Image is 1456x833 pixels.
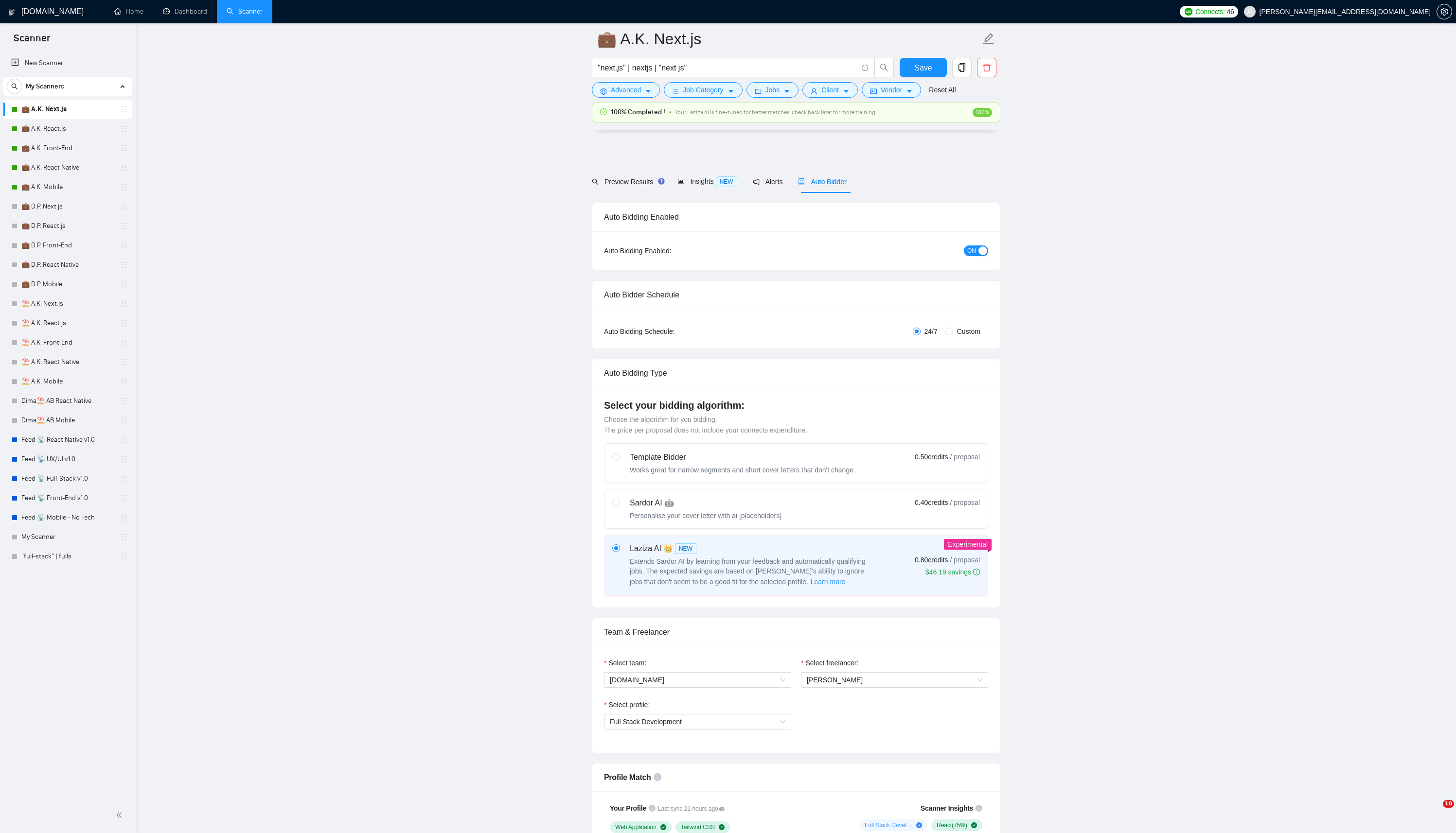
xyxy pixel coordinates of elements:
[675,109,877,116] span: Your Laziza AI is fine-tuned for better matches, check back later for more training!
[120,319,127,327] span: holder
[163,7,207,16] a: dashboardDashboard
[660,824,666,830] span: check-circle
[948,540,988,548] span: Experimental
[953,326,984,337] span: Custom
[755,87,762,95] span: folder
[120,144,127,152] span: holder
[120,494,127,502] span: holder
[600,87,607,95] span: setting
[7,79,22,94] button: search
[862,65,868,71] span: info-circle
[120,222,127,230] span: holder
[120,164,127,172] span: holder
[801,658,858,668] label: Select freelancer:
[663,543,673,555] span: 👑
[675,543,696,554] span: NEW
[977,63,996,72] span: delete
[21,333,114,352] a: ⛱️ A.K. Front-End
[952,58,972,77] button: copy
[3,53,132,73] li: New Scanner
[630,511,781,521] div: Personalise your cover letter with ai [placeholders]
[604,658,646,668] label: Select team:
[973,108,992,117] span: 100%
[604,203,988,231] div: Auto Bidding Enabled
[1437,8,1452,16] a: setting
[21,197,114,216] a: 💼 D.P. Next.js
[611,85,641,95] span: Advanced
[21,527,114,547] a: My Scanner
[598,62,857,74] input: Search Freelance Jobs...
[21,547,114,566] a: "full-stack" | fulls
[21,450,114,469] a: Feed 📡 UX/UI v1.0
[21,236,114,255] a: 💼 D.P. Front-End
[120,105,127,113] span: holder
[120,455,127,463] span: holder
[645,87,652,95] span: caret-down
[1246,8,1253,15] span: user
[630,543,873,555] div: Laziza AI
[21,313,114,333] a: ⛱️ A.K. React.js
[953,63,971,72] span: copy
[21,508,114,527] a: Feed 📡 Mobile - No Tech
[925,567,980,577] div: $46.19 savings
[937,821,967,829] span: React ( 75 %)
[915,555,948,565] span: 0.80 credits
[950,555,980,565] span: / proposal
[21,430,114,450] a: Feed 📡 React Native v1.0
[1195,6,1225,17] span: Connects:
[592,178,599,185] span: search
[604,359,988,387] div: Auto Bidding Type
[600,108,607,115] span: check-circle
[3,77,132,566] li: My Scanners
[967,245,976,256] span: ON
[120,339,127,347] span: holder
[807,676,863,684] span: [PERSON_NAME]
[120,261,127,269] span: holder
[21,216,114,236] a: 💼 D.P. React.js
[1423,800,1446,823] iframe: Intercom live chat
[604,245,732,256] div: Auto Bidding Enabled:
[976,805,982,812] span: info-circle
[802,82,858,98] button: userClientcaret-down
[26,77,64,96] span: My Scanners
[811,87,817,95] span: user
[604,399,988,412] h4: Select your bidding algorithm:
[672,87,679,95] span: bars
[120,436,127,444] span: holder
[657,177,666,186] div: Tooltip anchor
[1185,8,1192,16] img: upwork-logo.png
[716,176,737,187] span: NEW
[21,139,114,158] a: 💼 A.K. Front-End
[630,497,781,509] div: Sardor AI 🤖
[810,576,846,588] button: Laziza AI NEWExtends Sardor AI by learning from your feedback and automatically qualifying jobs. ...
[753,178,783,186] span: Alerts
[7,83,22,90] span: search
[120,378,127,385] span: holder
[120,280,127,288] span: holder
[21,372,114,391] a: ⛱️ A.K. Mobile
[116,810,125,820] span: double-left
[611,107,665,118] span: 100% Completed !
[120,416,127,424] span: holder
[11,53,124,73] a: New Scanner
[21,469,114,488] a: Feed 📡 Full-Stack v1.0
[654,773,661,781] span: info-circle
[821,85,839,95] span: Client
[649,805,656,812] span: info-circle
[862,82,921,98] button: idcardVendorcaret-down
[719,824,725,830] span: check-circle
[973,569,980,575] span: info-circle
[865,821,912,829] span: Full Stack Development ( 58 %)
[604,618,988,646] div: Team & Freelancer
[597,27,980,51] input: Scanner name...
[753,178,760,185] span: notification
[1437,4,1452,19] button: setting
[604,281,988,309] div: Auto Bidder Schedule
[874,58,894,77] button: search
[950,452,980,462] span: / proposal
[114,7,143,16] a: homeHome
[21,488,114,508] a: Feed 📡 Front-End v1.0
[120,475,127,483] span: holder
[746,82,799,98] button: folderJobscaret-down
[921,805,973,812] span: Scanner Insights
